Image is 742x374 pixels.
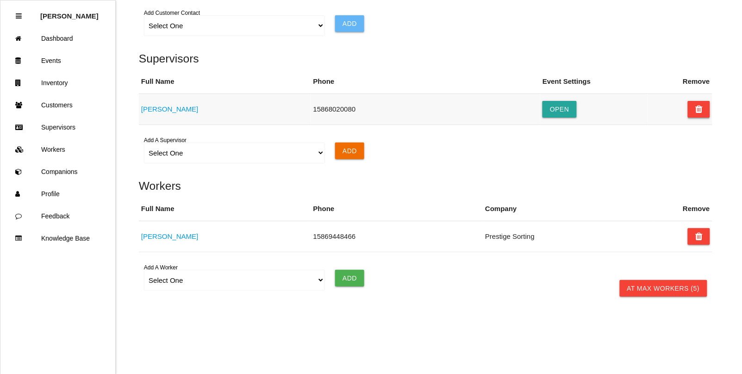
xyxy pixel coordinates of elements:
[144,263,178,272] label: Add A Worker
[0,183,115,205] a: Profile
[141,105,198,113] a: [PERSON_NAME]
[0,72,115,94] a: Inventory
[0,161,115,183] a: Companions
[620,280,707,297] a: At Max Workers (5)
[40,5,99,20] p: Rosie Blandino
[0,50,115,72] a: Events
[144,9,200,17] label: Add Customer Contact
[0,227,115,249] a: Knowledge Base
[483,221,655,252] td: Prestige Sorting
[311,94,541,125] td: 15868020080
[335,15,364,32] input: Add
[144,136,187,144] label: Add A Supervisor
[0,116,115,138] a: Supervisors
[311,221,483,252] td: 15869448466
[335,270,364,287] input: Add
[0,27,115,50] a: Dashboard
[335,143,364,159] input: Add
[681,197,712,221] th: Remove
[0,138,115,161] a: Workers
[16,5,22,27] div: Close
[483,197,655,221] th: Company
[139,52,712,65] h5: Supervisors
[139,69,311,94] th: Full Name
[540,69,648,94] th: Event Settings
[0,94,115,116] a: Customers
[139,180,712,192] h5: Workers
[542,101,577,118] button: Open
[139,197,311,221] th: Full Name
[311,197,483,221] th: Phone
[141,232,198,240] a: [PERSON_NAME]
[681,69,712,94] th: Remove
[311,69,541,94] th: Phone
[0,205,115,227] a: Feedback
